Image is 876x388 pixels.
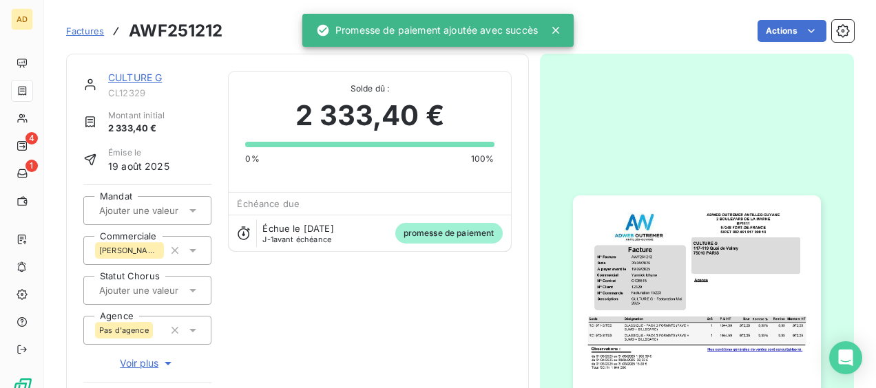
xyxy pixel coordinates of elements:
span: 19 août 2025 [108,159,169,173]
span: 100% [471,153,494,165]
span: 1 [25,160,38,172]
span: 2 333,40 € [108,122,165,136]
span: Voir plus [120,356,175,370]
button: Voir plus [83,356,211,371]
span: J-1 [262,235,273,244]
span: 2 333,40 € [295,95,444,136]
span: 4 [25,132,38,144]
input: Ajouter une valeur [98,204,236,217]
input: Ajouter une valeur [98,284,236,297]
span: Factures [66,25,104,36]
span: 0% [245,153,259,165]
a: Factures [66,24,104,38]
span: Échue le [DATE] [262,223,333,234]
span: Montant initial [108,109,165,122]
div: AD [11,8,33,30]
span: CL12329 [108,87,211,98]
span: Émise le [108,147,169,159]
div: Promesse de paiement ajoutée avec succès [316,18,538,43]
span: avant échéance [262,235,331,244]
span: [PERSON_NAME] [99,246,160,255]
h3: AWF251212 [129,19,222,43]
a: CULTURE G [108,72,162,83]
span: promesse de paiement [395,223,503,244]
div: Open Intercom Messenger [829,341,862,374]
span: Échéance due [237,198,300,209]
span: Solde dû : [245,83,494,95]
button: Actions [758,20,826,42]
span: Pas d'agence [99,326,149,334]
